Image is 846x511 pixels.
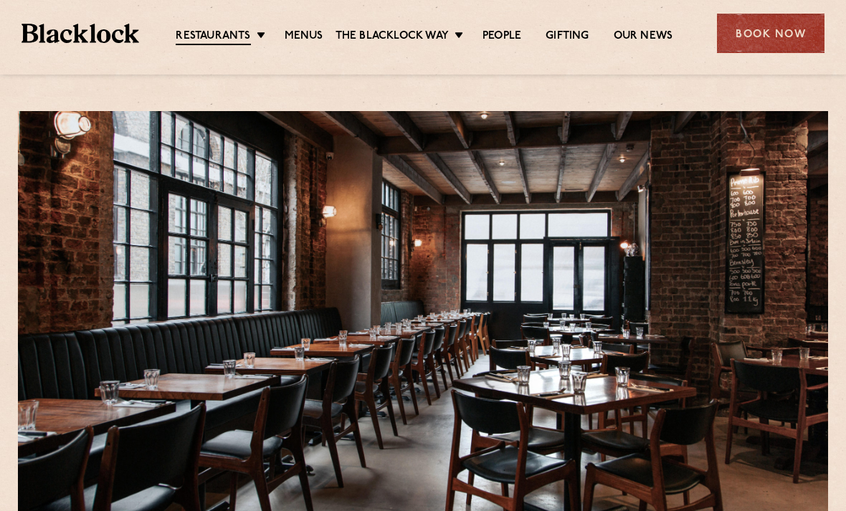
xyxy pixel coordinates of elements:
[176,29,250,45] a: Restaurants
[546,29,589,44] a: Gifting
[614,29,673,44] a: Our News
[22,24,139,44] img: BL_Textured_Logo-footer-cropped.svg
[285,29,323,44] a: Menus
[717,14,824,53] div: Book Now
[483,29,521,44] a: People
[336,29,449,44] a: The Blacklock Way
